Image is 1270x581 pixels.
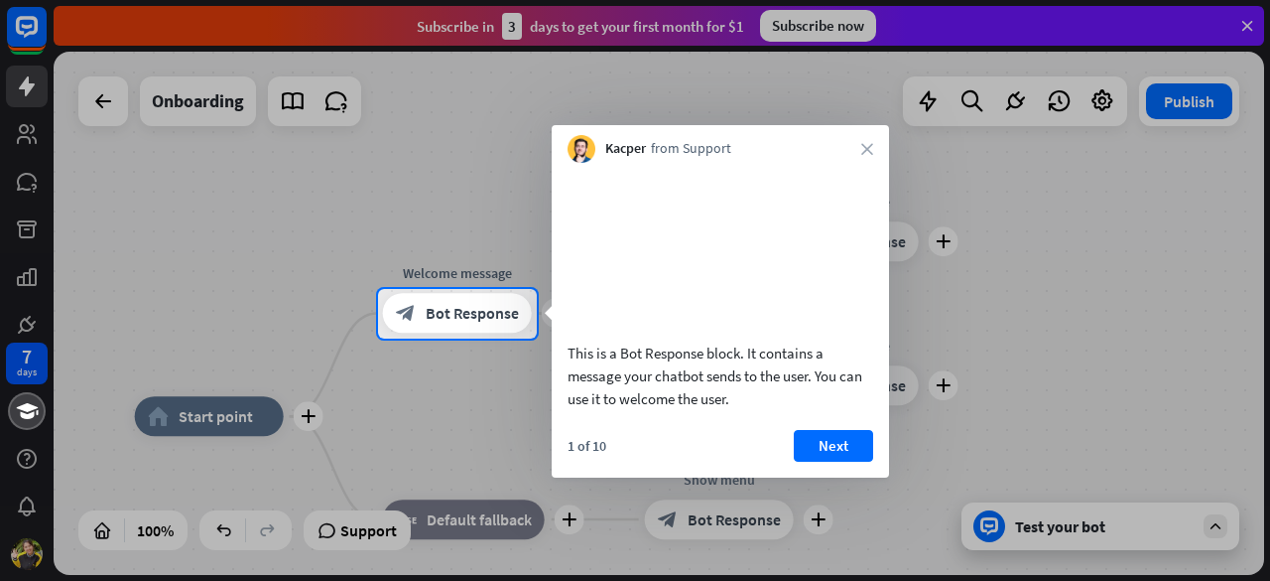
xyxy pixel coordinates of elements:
button: Next [794,430,873,462]
span: Kacper [605,139,646,159]
span: from Support [651,139,731,159]
div: This is a Bot Response block. It contains a message your chatbot sends to the user. You can use i... [568,342,873,410]
i: close [861,143,873,155]
span: Bot Response [426,304,519,324]
i: block_bot_response [396,304,416,324]
div: 1 of 10 [568,437,606,455]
